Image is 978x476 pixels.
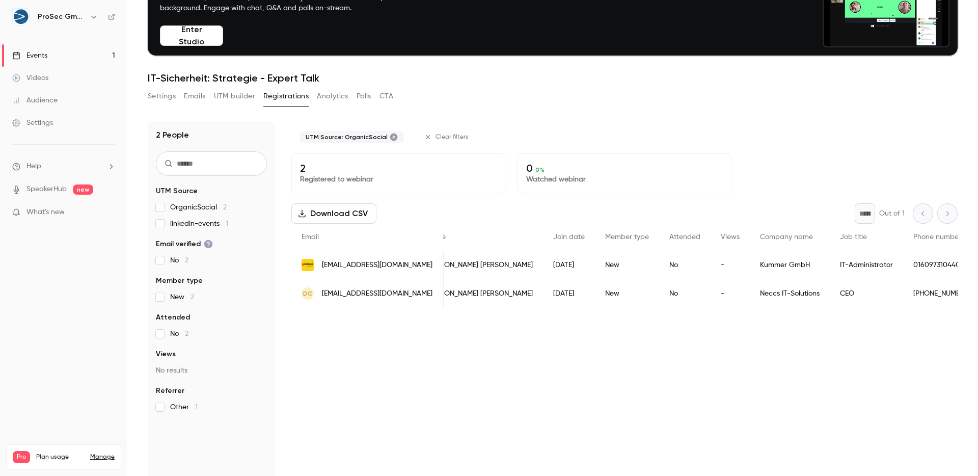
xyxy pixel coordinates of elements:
[750,279,830,308] div: Neccs IT-Solutions
[416,251,543,279] div: [PERSON_NAME] [PERSON_NAME]
[711,251,750,279] div: -
[830,279,903,308] div: CEO
[721,233,740,241] span: Views
[156,239,213,249] span: Email verified
[303,289,312,298] span: DC
[760,233,813,241] span: Company name
[659,279,711,308] div: No
[300,162,497,174] p: 2
[595,279,659,308] div: New
[526,174,723,184] p: Watched webinar
[26,207,65,218] span: What's new
[191,294,194,301] span: 2
[156,349,176,359] span: Views
[185,257,188,264] span: 2
[148,72,958,84] h1: IT-Sicherheit: Strategie - Expert Talk
[420,129,475,145] button: Clear filters
[12,95,58,105] div: Audience
[156,186,198,196] span: UTM Source
[170,292,194,302] span: New
[830,251,903,279] div: IT-Administrator
[13,9,29,25] img: ProSec GmbH
[156,386,184,396] span: Referrer
[553,233,585,241] span: Join date
[160,25,223,46] button: Enter Studio
[263,88,309,104] button: Registrations
[379,88,393,104] button: CTA
[526,162,723,174] p: 0
[12,73,48,83] div: Videos
[38,12,86,22] h6: ProSec GmbH
[535,166,545,173] span: 0 %
[750,251,830,279] div: Kummer GmbH
[322,260,432,271] span: [EMAIL_ADDRESS][DOMAIN_NAME]
[156,365,267,376] p: No results
[302,259,314,271] img: elektro-kummer.de
[306,133,388,141] span: UTM Source: OrganicSocial
[436,133,469,141] span: Clear filters
[214,88,255,104] button: UTM builder
[170,219,228,229] span: linkedin-events
[291,203,376,224] button: Download CSV
[711,279,750,308] div: -
[170,202,227,213] span: OrganicSocial
[913,233,961,241] span: Phone number
[300,174,497,184] p: Registered to webinar
[156,129,189,141] h1: 2 People
[185,330,188,337] span: 2
[195,404,198,411] span: 1
[317,88,348,104] button: Analytics
[223,204,227,211] span: 2
[302,233,319,241] span: Email
[156,186,267,412] section: facet-groups
[148,88,176,104] button: Settings
[12,118,53,128] div: Settings
[390,133,398,141] button: Remove "OrganicSocial" from selected "UTM Source" filter
[669,233,700,241] span: Attended
[170,255,188,266] span: No
[595,251,659,279] div: New
[156,312,190,323] span: Attended
[543,279,595,308] div: [DATE]
[322,288,432,299] span: [EMAIL_ADDRESS][DOMAIN_NAME]
[659,251,711,279] div: No
[605,233,649,241] span: Member type
[13,451,30,463] span: Pro
[12,161,115,172] li: help-dropdown-opener
[416,279,543,308] div: [PERSON_NAME] [PERSON_NAME]
[184,88,205,104] button: Emails
[156,276,203,286] span: Member type
[73,184,93,195] span: new
[879,208,905,219] p: Out of 1
[543,251,595,279] div: [DATE]
[90,453,115,461] a: Manage
[840,233,867,241] span: Job title
[36,453,84,461] span: Plan usage
[26,161,41,172] span: Help
[357,88,371,104] button: Polls
[226,220,228,227] span: 1
[170,402,198,412] span: Other
[26,184,67,195] a: SpeakerHub
[12,50,47,61] div: Events
[170,329,188,339] span: No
